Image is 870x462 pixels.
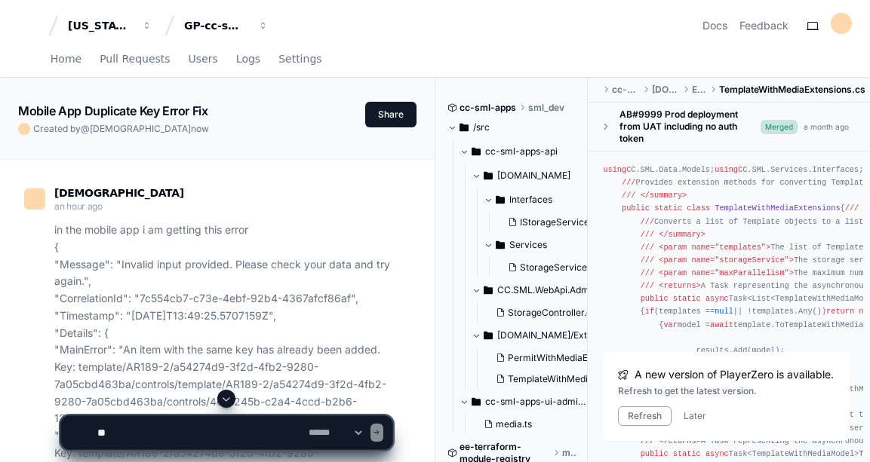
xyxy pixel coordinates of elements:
[460,139,589,164] button: cc-sml-apps-api
[502,212,601,233] button: IStorageService.cs
[715,203,840,213] span: TemplateWithMediaExtensions
[761,120,798,134] span: Merged
[460,102,516,114] span: cc-sml-apps
[497,170,570,182] span: [DOMAIN_NAME]
[520,216,601,228] span: IStorageService.cs
[635,367,834,382] span: A new version of PlayerZero is available.
[62,12,158,39] button: [US_STATE] Pacific
[502,257,601,278] button: StorageService.cs
[178,12,275,39] button: GP-cc-sml-apps
[490,347,604,369] button: PermitWithMediaExtensions.cs
[484,167,493,185] svg: Directory
[508,307,596,319] span: StorageController.cs
[191,123,209,134] span: now
[659,255,794,265] span: <param name="storageService">
[496,191,505,209] svg: Directory
[484,233,610,257] button: Services
[497,329,601,341] span: [DOMAIN_NAME]/Extensions
[490,369,604,390] button: TemplateWithMediaExtensions.cs
[654,203,682,213] span: static
[622,203,650,213] span: public
[472,164,601,188] button: [DOMAIN_NAME]
[68,18,133,33] div: [US_STATE] Pacific
[687,203,710,213] span: class
[528,102,564,114] span: sml_dev
[715,165,738,174] span: using
[641,294,669,303] span: public
[189,54,218,63] span: Users
[184,18,249,33] div: GP-cc-sml-apps
[715,307,733,316] span: null
[472,278,601,302] button: CC.SML.WebApi.Admin/Controllers
[622,191,635,200] span: ///
[54,200,103,212] span: an hour ago
[692,84,707,96] span: Extensions
[619,109,761,145] div: AB#9999 Prod deployment from UAT including no auth token
[641,268,654,277] span: ///
[473,121,490,133] span: /src
[508,352,641,364] span: PermitWithMediaExtensions.cs
[496,236,505,254] svg: Directory
[845,203,859,213] span: ///
[447,115,577,139] button: /src
[641,191,687,200] span: </summary>
[719,84,865,96] span: TemplateWithMediaExtensions.cs
[622,178,635,187] span: ///
[484,281,493,299] svg: Directory
[497,284,601,296] span: CC.SML.WebApi.Admin/Controllers
[663,320,677,329] span: var
[641,255,654,265] span: ///
[645,307,654,316] span: if
[710,320,733,329] span: await
[236,54,260,63] span: Logs
[90,123,191,134] span: [DEMOGRAPHIC_DATA]
[365,102,417,127] button: Share
[804,121,849,133] div: a month ago
[509,194,552,206] span: Interfaces
[826,307,854,316] span: return
[484,326,493,344] svg: Directory
[484,188,610,212] button: Interfaces
[472,323,601,347] button: [DOMAIN_NAME]/Extensions
[460,118,469,136] svg: Directory
[612,84,639,96] span: cc-sml-apps-api
[618,406,672,426] button: Refresh
[18,103,208,118] app-text-character-animate: Mobile App Duplicate Key Error Fix
[509,239,547,251] span: Services
[659,281,700,290] span: <returns>
[100,42,170,77] a: Pull Requests
[54,187,184,199] span: [DEMOGRAPHIC_DATA]
[520,262,599,274] span: StorageService.cs
[659,230,706,239] span: </summary>
[641,243,654,252] span: ///
[702,18,727,33] a: Docs
[490,302,596,323] button: StorageController.cs
[33,123,209,135] span: Created by
[684,410,706,422] button: Later
[189,42,218,77] a: Users
[673,294,701,303] span: static
[508,373,651,385] span: TemplateWithMediaExtensions.cs
[641,230,654,239] span: ///
[603,165,626,174] span: using
[51,42,81,77] a: Home
[618,385,834,397] div: Refresh to get the latest version.
[51,54,81,63] span: Home
[641,281,654,290] span: ///
[659,243,770,252] span: <param name="templates">
[236,42,260,77] a: Logs
[641,217,654,226] span: ///
[652,84,680,96] span: [DOMAIN_NAME]
[81,123,90,134] span: @
[472,142,481,161] svg: Directory
[278,42,321,77] a: Settings
[100,54,170,63] span: Pull Requests
[485,145,558,158] span: cc-sml-apps-api
[739,18,789,33] button: Feedback
[706,294,729,303] span: async
[278,54,321,63] span: Settings
[659,268,794,277] span: <param name="maxParallelism">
